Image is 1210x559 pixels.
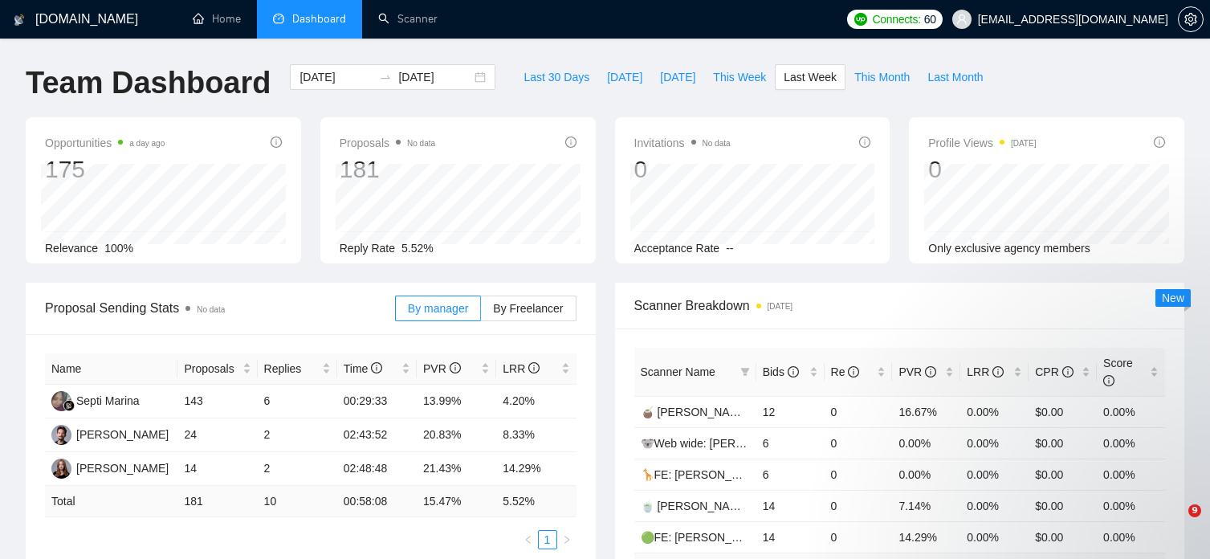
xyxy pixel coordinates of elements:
span: No data [703,139,731,148]
a: setting [1178,13,1204,26]
span: Last 30 Days [524,68,589,86]
input: End date [398,68,471,86]
span: info-circle [788,366,799,377]
img: RV [51,425,71,445]
td: 16.67% [892,396,960,427]
button: This Week [704,64,775,90]
span: info-circle [859,137,870,148]
div: [PERSON_NAME] [76,459,169,477]
button: Last Week [775,64,845,90]
li: Previous Page [519,530,538,549]
span: info-circle [1103,375,1114,386]
a: 🐨Web wide: [PERSON_NAME] 03/07 humor trigger [641,437,903,450]
div: 181 [340,154,435,185]
td: 0 [825,427,893,459]
div: Septi Marina [76,392,140,410]
span: PVR [898,365,936,378]
td: 0 [825,490,893,521]
td: $0.00 [1029,396,1097,427]
span: [DATE] [660,68,695,86]
span: Acceptance Rate [634,242,720,255]
td: 0.00% [892,459,960,490]
td: 2 [258,418,337,452]
time: a day ago [129,139,165,148]
td: 2 [258,452,337,486]
span: info-circle [1062,366,1074,377]
img: SM [51,391,71,411]
span: Scanner Breakdown [634,296,1166,316]
span: Last Month [927,68,983,86]
a: searchScanner [378,12,438,26]
span: swap-right [379,71,392,84]
a: RV[PERSON_NAME] [51,427,169,440]
span: info-circle [371,362,382,373]
span: Scanner Name [641,365,715,378]
button: right [557,530,576,549]
span: 100% [104,242,133,255]
td: 0.00% [1097,396,1165,427]
time: [DATE] [1011,139,1036,148]
h1: Team Dashboard [26,64,271,102]
td: 14 [756,521,825,553]
td: 7.14% [892,490,960,521]
a: 1 [539,531,556,549]
li: Next Page [557,530,576,549]
div: 0 [634,154,731,185]
span: LRR [503,362,540,375]
span: Score [1103,357,1133,387]
span: filter [737,360,753,384]
span: 5.52% [401,242,434,255]
td: 14 [756,490,825,521]
span: dashboard [273,13,284,24]
span: No data [407,139,435,148]
button: [DATE] [651,64,704,90]
td: 0.00% [960,521,1029,553]
input: Start date [299,68,373,86]
span: info-circle [528,362,540,373]
img: gigradar-bm.png [63,400,75,411]
button: left [519,530,538,549]
span: setting [1179,13,1203,26]
span: info-circle [271,137,282,148]
div: [PERSON_NAME] [76,426,169,443]
a: 🧉 [PERSON_NAME] | UX/UI Wide: 31/07 - Bid in Range [641,406,927,418]
span: -- [726,242,733,255]
span: LRR [967,365,1004,378]
span: CPR [1035,365,1073,378]
li: 1 [538,530,557,549]
span: 60 [924,10,936,28]
span: info-circle [925,366,936,377]
td: 143 [177,385,257,418]
td: 14 [177,452,257,486]
button: Last 30 Days [515,64,598,90]
td: 6 [258,385,337,418]
td: 0 [825,459,893,490]
button: Last Month [919,64,992,90]
a: 🦒FE: [PERSON_NAME] [641,468,768,481]
span: By manager [408,302,468,315]
span: Last Week [784,68,837,86]
span: filter [740,367,750,377]
td: Total [45,486,177,517]
span: to [379,71,392,84]
td: 0 [825,521,893,553]
td: 20.83% [417,418,496,452]
td: 24 [177,418,257,452]
span: Reply Rate [340,242,395,255]
span: info-circle [450,362,461,373]
td: 4.20% [496,385,576,418]
span: left [524,535,533,545]
td: 0.00% [892,427,960,459]
span: Connects: [872,10,920,28]
span: No data [197,305,225,314]
td: 15.47 % [417,486,496,517]
td: 13.99% [417,385,496,418]
td: 00:29:33 [337,385,417,418]
td: 5.52 % [496,486,576,517]
span: Proposals [184,360,238,377]
td: 181 [177,486,257,517]
th: Name [45,353,177,385]
a: 🍵 [PERSON_NAME] | Web Wide: 23/07 - Bid in Range [641,500,919,512]
td: 6 [756,459,825,490]
a: homeHome [193,12,241,26]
